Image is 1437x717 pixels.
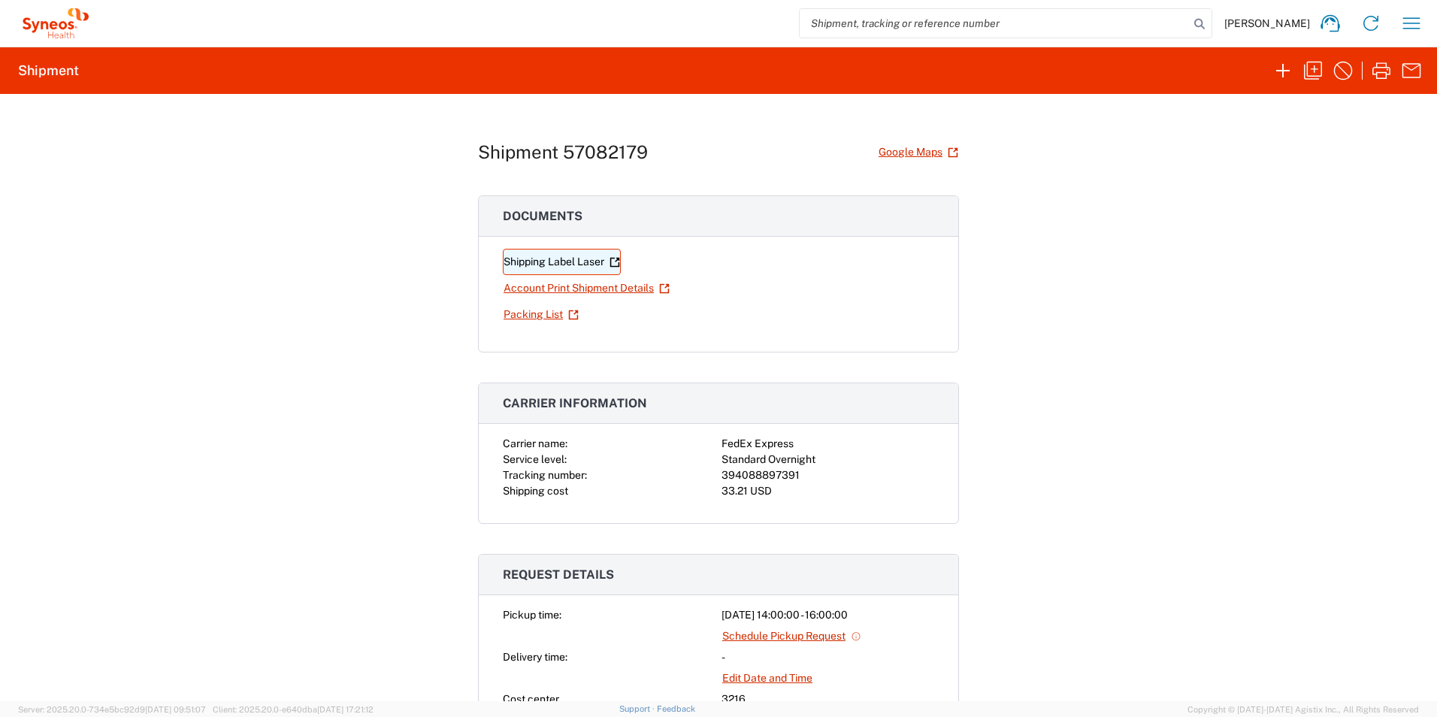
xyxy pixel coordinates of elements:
[722,467,934,483] div: 394088897391
[503,396,647,410] span: Carrier information
[503,609,561,621] span: Pickup time:
[1187,703,1419,716] span: Copyright © [DATE]-[DATE] Agistix Inc., All Rights Reserved
[503,567,614,582] span: Request details
[1224,17,1310,30] span: [PERSON_NAME]
[503,249,621,275] a: Shipping Label Laser
[722,436,934,452] div: FedEx Express
[722,649,934,665] div: -
[503,301,579,328] a: Packing List
[503,209,582,223] span: Documents
[145,705,206,714] span: [DATE] 09:51:07
[478,141,648,163] h1: Shipment 57082179
[503,485,568,497] span: Shipping cost
[503,693,559,705] span: Cost center
[18,62,79,80] h2: Shipment
[503,453,567,465] span: Service level:
[657,704,695,713] a: Feedback
[722,665,813,691] a: Edit Date and Time
[722,483,934,499] div: 33.21 USD
[503,651,567,663] span: Delivery time:
[317,705,374,714] span: [DATE] 17:21:12
[503,469,587,481] span: Tracking number:
[800,9,1189,38] input: Shipment, tracking or reference number
[503,275,670,301] a: Account Print Shipment Details
[503,437,567,449] span: Carrier name:
[18,705,206,714] span: Server: 2025.20.0-734e5bc92d9
[878,139,959,165] a: Google Maps
[722,691,934,707] div: 3216
[722,607,934,623] div: [DATE] 14:00:00 - 16:00:00
[722,452,934,467] div: Standard Overnight
[213,705,374,714] span: Client: 2025.20.0-e640dba
[619,704,657,713] a: Support
[722,623,862,649] a: Schedule Pickup Request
